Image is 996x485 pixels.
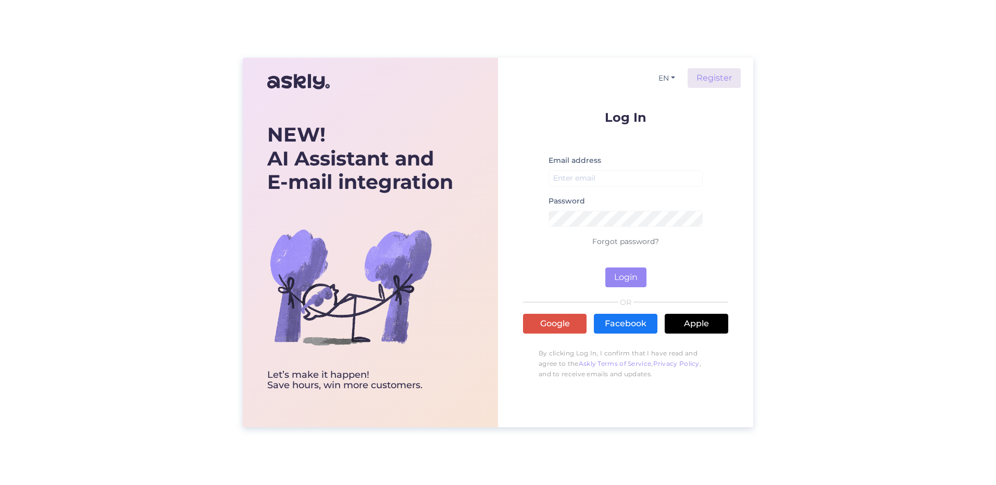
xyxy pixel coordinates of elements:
[605,267,646,287] button: Login
[267,203,434,370] img: bg-askly
[549,155,601,166] label: Email address
[654,71,679,86] button: EN
[594,314,657,334] a: Facebook
[688,68,741,88] a: Register
[523,343,728,385] p: By clicking Log In, I confirm that I have read and agree to the , , and to receive emails and upd...
[523,111,728,124] p: Log In
[665,314,728,334] a: Apple
[579,360,652,367] a: Askly Terms of Service
[267,123,453,194] div: AI Assistant and E-mail integration
[653,360,700,367] a: Privacy Policy
[549,196,585,207] label: Password
[267,122,326,147] b: NEW!
[267,370,453,391] div: Let’s make it happen! Save hours, win more customers.
[592,237,659,246] a: Forgot password?
[523,314,587,334] a: Google
[267,69,330,94] img: Askly
[618,299,633,306] span: OR
[549,170,703,186] input: Enter email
